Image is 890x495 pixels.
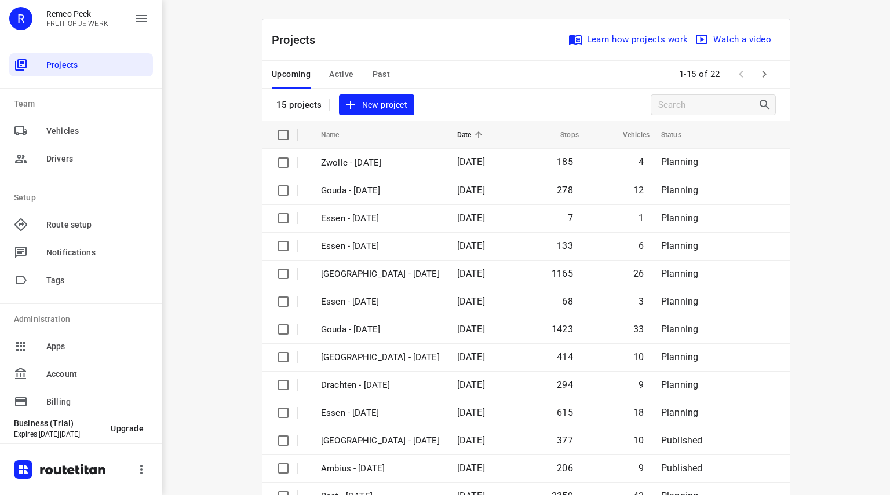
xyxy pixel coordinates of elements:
button: New project [339,94,414,116]
span: 18 [633,407,644,418]
span: Route setup [46,219,148,231]
span: 4 [639,156,644,167]
span: 294 [557,379,573,390]
span: Date [457,128,487,142]
span: New project [346,98,407,112]
div: Route setup [9,213,153,236]
p: Team [14,98,153,110]
span: 7 [568,212,573,223]
span: [DATE] [457,407,485,418]
span: [DATE] [457,351,485,362]
p: Ambius - Monday [321,462,440,475]
span: Vehicles [608,128,650,142]
span: [DATE] [457,156,485,167]
span: Name [321,128,355,142]
p: Zwolle - Friday [321,156,440,170]
span: 10 [633,351,644,362]
span: Planning [661,351,698,362]
span: Planning [661,296,698,307]
p: Administration [14,313,153,325]
p: Zwolle - Tuesday [321,351,440,364]
span: [DATE] [457,463,485,474]
p: Essen - Wednesday [321,240,440,253]
span: Planning [661,268,698,279]
p: 15 projects [276,100,322,110]
span: Upcoming [272,67,311,82]
p: Essen - Monday [321,406,440,420]
span: Published [661,463,703,474]
span: [DATE] [457,379,485,390]
span: [DATE] [457,296,485,307]
span: 10 [633,435,644,446]
span: 68 [562,296,572,307]
span: Status [661,128,696,142]
p: Essen - Friday [321,212,440,225]
span: Next Page [753,63,776,86]
span: Published [661,435,703,446]
div: Account [9,362,153,386]
span: Planning [661,156,698,167]
input: Search projects [658,96,758,114]
span: 26 [633,268,644,279]
p: Gouda - Friday [321,184,440,197]
span: Upgrade [111,424,144,433]
div: Projects [9,53,153,76]
span: 9 [639,379,644,390]
span: 1 [639,212,644,223]
p: Expires [DATE][DATE] [14,430,101,438]
div: Search [758,98,775,112]
span: Planning [661,240,698,251]
span: Drivers [46,153,148,165]
span: Planning [661,212,698,223]
span: Account [46,368,148,380]
p: Antwerpen - Monday [321,434,440,448]
span: 615 [557,407,573,418]
div: Tags [9,269,153,292]
span: Stops [545,128,579,142]
p: Setup [14,192,153,204]
span: 9 [639,463,644,474]
span: Past [373,67,391,82]
span: Tags [46,274,148,287]
span: Planning [661,407,698,418]
div: Apps [9,335,153,358]
span: 1-15 of 22 [674,62,725,87]
span: 12 [633,185,644,196]
span: 33 [633,324,644,335]
span: 133 [557,240,573,251]
span: 278 [557,185,573,196]
p: Business (Trial) [14,419,101,428]
p: FRUIT OP JE WERK [46,20,108,28]
span: [DATE] [457,212,485,223]
span: Active [329,67,353,82]
span: 1423 [552,324,573,335]
div: Vehicles [9,119,153,142]
span: Billing [46,396,148,408]
span: [DATE] [457,268,485,279]
span: 377 [557,435,573,446]
p: Gouda - Tuesday [321,323,440,336]
span: Vehicles [46,125,148,137]
div: Drivers [9,147,153,170]
span: Notifications [46,247,148,259]
div: Billing [9,390,153,413]
span: Planning [661,185,698,196]
span: Planning [661,324,698,335]
span: [DATE] [457,185,485,196]
button: Upgrade [101,418,153,439]
span: 3 [639,296,644,307]
p: Zwolle - Wednesday [321,267,440,281]
span: [DATE] [457,240,485,251]
span: 1165 [552,268,573,279]
span: Apps [46,340,148,353]
p: Remco Peek [46,9,108,19]
p: Essen - Tuesday [321,295,440,309]
span: [DATE] [457,324,485,335]
span: Planning [661,379,698,390]
span: Projects [46,59,148,71]
div: R [9,7,32,30]
p: Drachten - Tuesday [321,379,440,392]
span: 185 [557,156,573,167]
span: [DATE] [457,435,485,446]
span: Previous Page [729,63,753,86]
